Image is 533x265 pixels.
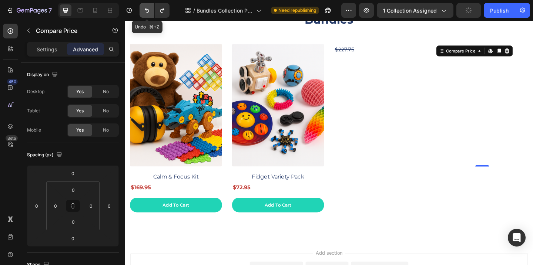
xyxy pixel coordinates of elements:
[76,108,84,114] span: Yes
[36,26,99,35] p: Compare Price
[103,108,109,114] span: No
[117,176,138,187] div: $72.95
[228,26,328,38] div: $227.75
[103,127,109,133] span: No
[37,45,57,53] p: Settings
[125,21,533,265] iframe: Design area
[66,184,81,196] input: 0px
[76,127,84,133] span: Yes
[73,45,98,53] p: Advanced
[6,135,18,141] div: Beta
[103,88,109,95] span: No
[86,200,97,211] input: 0px
[348,30,383,36] div: Compare Price
[383,7,437,14] span: 1 collection assigned
[193,7,195,14] span: /
[27,150,64,160] div: Spacing (px)
[76,88,84,95] span: Yes
[140,3,170,18] div: Undo/Redo
[117,164,217,175] h2: Fidget Variety Pack
[117,26,217,159] a: Fidget Variety Pack
[7,79,18,85] div: 450
[197,7,253,14] span: Bundles Collection Page
[152,197,181,204] div: Add To Cart
[3,3,55,18] button: 7
[48,6,52,15] p: 7
[508,229,526,247] div: Open Intercom Messenger
[377,3,453,18] button: 1 collection assigned
[205,249,240,256] span: Add section
[278,7,316,14] span: Need republishing
[117,193,217,209] button: Add To Cart
[50,200,61,211] input: 0px
[27,70,59,80] div: Display on
[66,168,80,179] input: 0
[490,7,509,14] div: Publish
[66,216,81,227] input: 0px
[31,200,42,211] input: 0
[27,127,41,133] div: Mobile
[104,200,115,211] input: 0
[27,108,40,114] div: Tablet
[66,233,80,244] input: 0
[484,3,515,18] button: Publish
[339,26,439,38] div: $96.65
[27,88,44,95] div: Desktop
